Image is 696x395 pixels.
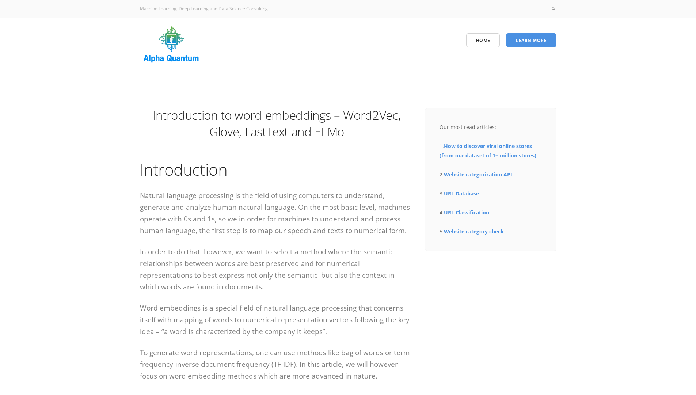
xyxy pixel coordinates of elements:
img: logo [140,24,203,66]
p: In order to do that, however, we want to select a method where the semantic relationships between... [140,246,414,293]
p: Natural language processing is the field of using computers to understand, generate and analyze h... [140,190,414,236]
span: Machine Learning, Deep Learning and Data Science Consulting [140,5,268,12]
a: Website categorization API [444,171,512,178]
div: Our most read articles: 1. 2. 3. 4. 5. [440,122,542,236]
p: Word embeddings is a special field of natural language processing that concerns itself with mappi... [140,302,414,337]
a: Website category check [444,228,504,235]
h1: Introduction [140,159,414,180]
a: Home [466,33,500,47]
a: URL Database [444,190,479,197]
h1: Introduction to word embeddings – Word2Vec, Glove, FastText and ELMo [140,107,414,140]
span: Home [476,37,490,43]
a: How to discover viral online stores (from our dataset of 1+ million stores) [440,143,536,159]
a: URL Classification [444,209,489,216]
a: Learn More [506,33,556,47]
p: To generate word representations, one can use methods like bag of words or term frequency-inverse... [140,347,414,382]
span: Learn More [516,37,547,43]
